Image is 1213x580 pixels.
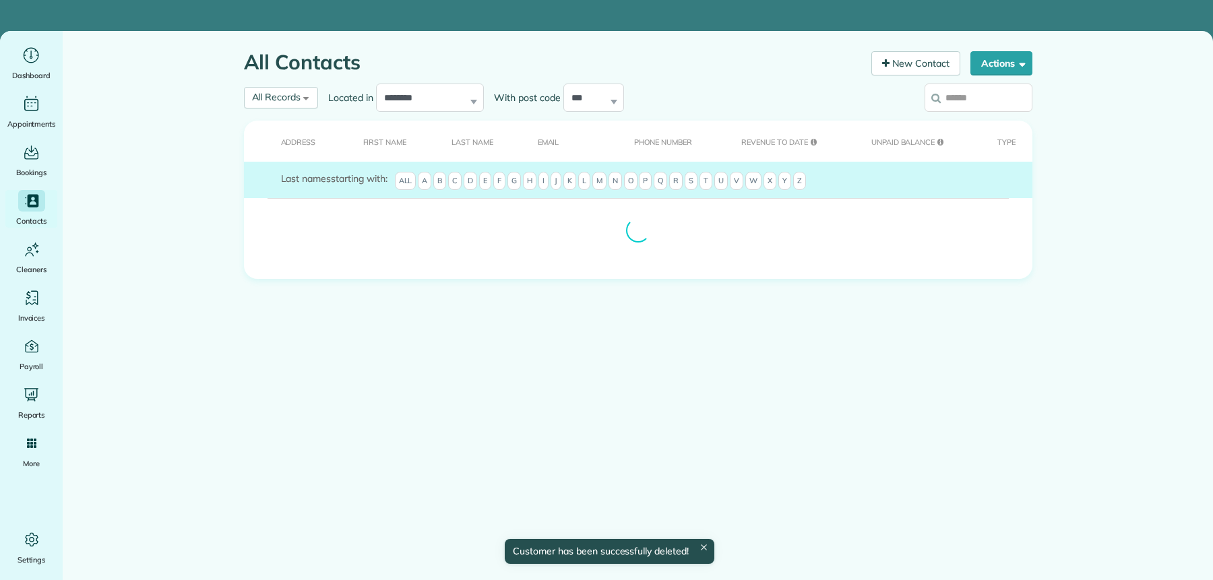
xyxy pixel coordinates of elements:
[16,263,46,276] span: Cleaners
[778,172,791,191] span: Y
[484,91,563,104] label: With post code
[479,172,491,191] span: E
[252,91,301,103] span: All Records
[764,172,776,191] span: X
[793,172,806,191] span: Z
[244,51,862,73] h1: All Contacts
[563,172,576,191] span: K
[5,141,57,179] a: Bookings
[578,172,590,191] span: L
[395,172,416,191] span: All
[538,172,549,191] span: I
[609,172,622,191] span: N
[5,384,57,422] a: Reports
[18,311,45,325] span: Invoices
[18,408,45,422] span: Reports
[505,539,714,564] div: Customer has been successfully deleted!
[699,172,712,191] span: T
[493,172,505,191] span: F
[714,172,728,191] span: U
[5,238,57,276] a: Cleaners
[730,172,743,191] span: V
[551,172,561,191] span: J
[613,121,720,162] th: Phone number
[23,457,40,470] span: More
[318,91,376,104] label: Located in
[517,121,614,162] th: Email
[976,121,1032,162] th: Type
[16,166,47,179] span: Bookings
[5,335,57,373] a: Payroll
[12,69,51,82] span: Dashboard
[7,117,56,131] span: Appointments
[685,172,697,191] span: S
[5,93,57,131] a: Appointments
[16,214,46,228] span: Contacts
[720,121,850,162] th: Revenue to Date
[342,121,431,162] th: First Name
[592,172,606,191] span: M
[464,172,477,191] span: D
[654,172,667,191] span: Q
[5,44,57,82] a: Dashboard
[20,360,44,373] span: Payroll
[5,529,57,567] a: Settings
[871,51,960,75] a: New Contact
[523,172,536,191] span: H
[5,287,57,325] a: Invoices
[624,172,637,191] span: O
[431,121,517,162] th: Last Name
[745,172,761,191] span: W
[18,553,46,567] span: Settings
[281,172,387,185] label: starting with:
[244,121,342,162] th: Address
[639,172,652,191] span: P
[448,172,462,191] span: C
[418,172,431,191] span: A
[281,172,332,185] span: Last names
[433,172,446,191] span: B
[507,172,521,191] span: G
[850,121,976,162] th: Unpaid Balance
[970,51,1032,75] button: Actions
[669,172,683,191] span: R
[5,190,57,228] a: Contacts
